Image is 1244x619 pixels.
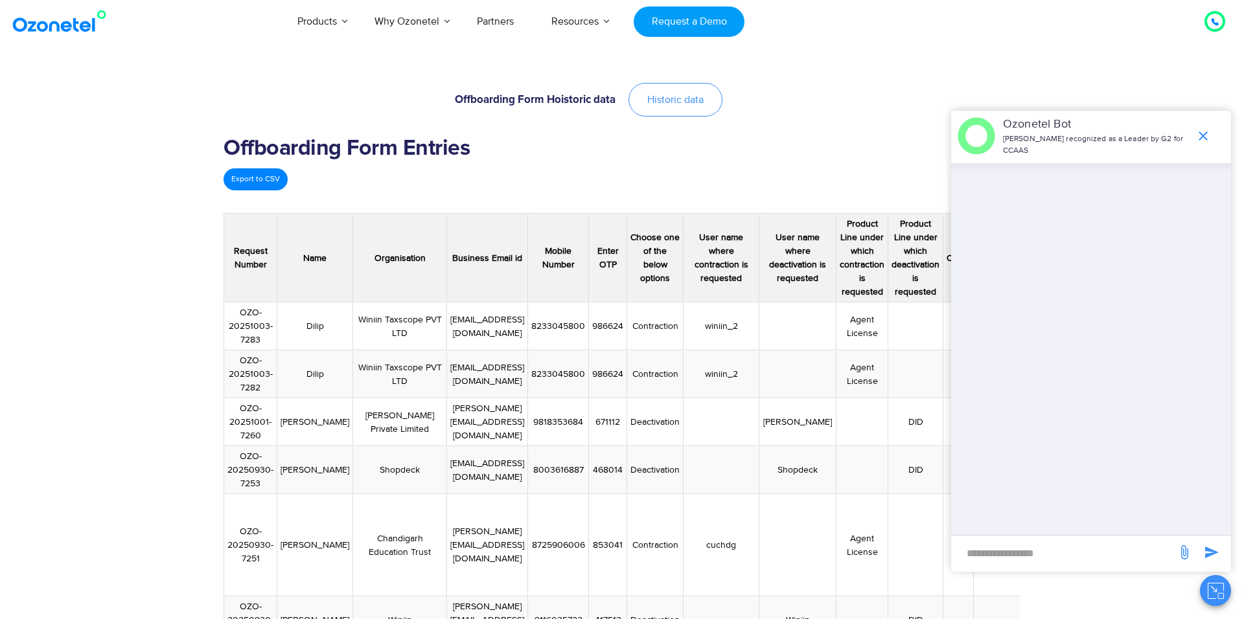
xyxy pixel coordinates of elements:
td: OZO-20251003-7283 [224,302,277,350]
th: Product Line under which deactivation is requested [888,214,943,302]
span: send message [1171,539,1197,565]
th: Request Number [224,214,277,302]
td: 8233045800 [528,350,589,398]
th: Organisation [353,214,447,302]
td: Agent License [836,350,888,398]
button: Close chat [1200,575,1231,606]
p: Ozonetel Bot [1003,116,1189,133]
th: Name [277,214,353,302]
td: 8725906006 [528,494,589,596]
td: Chandigarh Education Trust [353,494,447,596]
a: Export to CSV [224,168,288,190]
h6: Offboarding Form Hoistoric data [230,95,616,106]
td: Contraction [627,494,684,596]
td: OZO-20250930-7253 [224,446,277,494]
td: Agent License [836,302,888,350]
a: Request a Demo [634,6,744,37]
td: OZO-20251003-7282 [224,350,277,398]
td: winiin_2 [684,302,759,350]
td: [EMAIL_ADDRESS][DOMAIN_NAME] [447,446,528,494]
td: [PERSON_NAME] [759,398,836,446]
a: Historic data [628,83,722,117]
td: [PERSON_NAME][EMAIL_ADDRESS][DOMAIN_NAME] [447,398,528,446]
td: Winiin Taxscope PVT LTD [353,350,447,398]
span: end chat or minimize [1190,123,1216,149]
th: Enter OTP [589,214,627,302]
td: 986624 [589,350,627,398]
span: Historic data [647,95,704,105]
td: [PERSON_NAME][EMAIL_ADDRESS][DOMAIN_NAME] [447,494,528,596]
p: [PERSON_NAME] recognized as a Leader by G2 for CCAAS [1003,133,1189,157]
th: Other [943,214,974,302]
td: cuchdg [684,494,759,596]
td: 8003616887 [528,446,589,494]
td: 853041 [589,494,627,596]
th: Mobile Number [528,214,589,302]
div: new-msg-input [958,542,1170,565]
td: 468014 [589,446,627,494]
td: 8233045800 [528,302,589,350]
h2: Offboarding Form Entries [224,136,1020,162]
td: Shopdeck [353,446,447,494]
td: [PERSON_NAME] [277,398,353,446]
td: Dilip [277,350,353,398]
th: User name where contraction is requested [684,214,759,302]
td: [EMAIL_ADDRESS][DOMAIN_NAME] [447,350,528,398]
td: Dilip [277,302,353,350]
td: winiin_2 [684,350,759,398]
td: DID [888,446,943,494]
td: OZO-20250930-7251 [224,494,277,596]
td: Deactivation [627,398,684,446]
th: User name where deactivation is requested [759,214,836,302]
td: DID [888,398,943,446]
td: [PERSON_NAME] [277,446,353,494]
span: send message [1199,539,1225,565]
td: [EMAIL_ADDRESS][DOMAIN_NAME] [447,302,528,350]
img: header [958,117,995,155]
td: Contraction [627,350,684,398]
td: 9818353684 [528,398,589,446]
td: Agent License [836,494,888,596]
td: [PERSON_NAME] [277,494,353,596]
td: Shopdeck [759,446,836,494]
th: Choose one of the below options [627,214,684,302]
td: 986624 [589,302,627,350]
td: Deactivation [627,446,684,494]
td: Contraction [627,302,684,350]
td: Winiin Taxscope PVT LTD [353,302,447,350]
td: 671112 [589,398,627,446]
th: Business Email id [447,214,528,302]
th: Product Line under which contraction is requested [836,214,888,302]
td: OZO-20251001-7260 [224,398,277,446]
td: [PERSON_NAME] Private Limited [353,398,447,446]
